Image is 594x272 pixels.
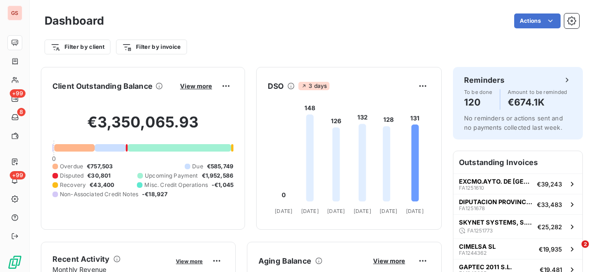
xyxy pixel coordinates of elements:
tspan: [DATE] [406,208,424,214]
span: DIPUTACION PROVINCIAL DE CACERES [459,198,533,206]
span: Due [192,162,203,171]
span: €757,503 [87,162,113,171]
span: View more [180,82,212,90]
h3: Dashboard [45,13,104,29]
h6: Recent Activity [52,253,110,265]
span: +99 [10,89,26,98]
h6: Reminders [464,74,504,86]
span: 3 days [298,82,329,90]
div: GS [7,6,22,20]
button: SKYNET SYSTEMS, S.L.UFA1251773€25,282 [453,214,582,239]
span: +99 [10,171,26,179]
span: 0 [52,155,56,162]
span: CIMELSA SL [459,243,496,250]
span: €585,749 [207,162,233,171]
span: Recovery [60,181,86,189]
tspan: [DATE] [275,208,292,214]
span: FA1251610 [459,185,484,191]
iframe: Intercom live chat [562,240,585,263]
h2: €3,350,065.93 [52,113,233,141]
button: EXCMO.AYTO. DE [GEOGRAPHIC_DATA][PERSON_NAME]FA1251610€39,243 [453,173,582,194]
span: Overdue [60,162,83,171]
tspan: [DATE] [301,208,319,214]
span: Disputed [60,172,84,180]
span: FA1244362 [459,250,487,256]
span: EXCMO.AYTO. DE [GEOGRAPHIC_DATA][PERSON_NAME] [459,178,533,185]
h6: Client Outstanding Balance [52,80,153,92]
h6: Aging Balance [258,255,311,266]
span: €39,243 [537,180,562,188]
span: €43,400 [90,181,114,189]
span: FA1251773 [467,228,493,233]
h6: DSO [268,80,284,92]
span: 8 [17,108,26,116]
button: View more [177,82,215,90]
span: Upcoming Payment [145,172,198,180]
tspan: [DATE] [327,208,345,214]
button: View more [370,257,408,265]
button: CIMELSA SLFA1244362€19,935 [453,239,582,259]
img: Logo LeanPay [7,255,22,270]
span: Amount to be reminded [508,89,568,95]
span: -€1,045 [212,181,233,189]
tspan: [DATE] [380,208,397,214]
span: To be done [464,89,492,95]
h4: 120 [464,95,492,110]
button: Actions [514,13,561,28]
span: €19,935 [539,245,562,253]
span: €25,282 [537,223,562,231]
span: -€18,927 [142,190,168,199]
button: Filter by client [45,40,110,54]
button: Filter by invoice [116,40,187,54]
span: €33,483 [537,201,562,208]
h6: Outstanding Invoices [453,151,582,173]
tspan: [DATE] [354,208,371,214]
span: View more [373,257,405,265]
button: View more [173,257,206,265]
span: View more [176,258,203,265]
span: €30,801 [87,172,110,180]
span: FA1251678 [459,206,485,211]
span: No reminders or actions sent and no payments collected last week. [464,114,563,131]
button: DIPUTACION PROVINCIAL DE CACERESFA1251678€33,483 [453,194,582,214]
span: Misc. Credit Operations [144,181,207,189]
span: Non-Associated Credit Notes [60,190,138,199]
span: €1,952,586 [202,172,234,180]
span: GAPTEC 2011 S.L. [459,263,512,271]
span: 2 [581,240,589,248]
span: SKYNET SYSTEMS, S.L.U [459,219,534,226]
h4: €674.1K [508,95,568,110]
